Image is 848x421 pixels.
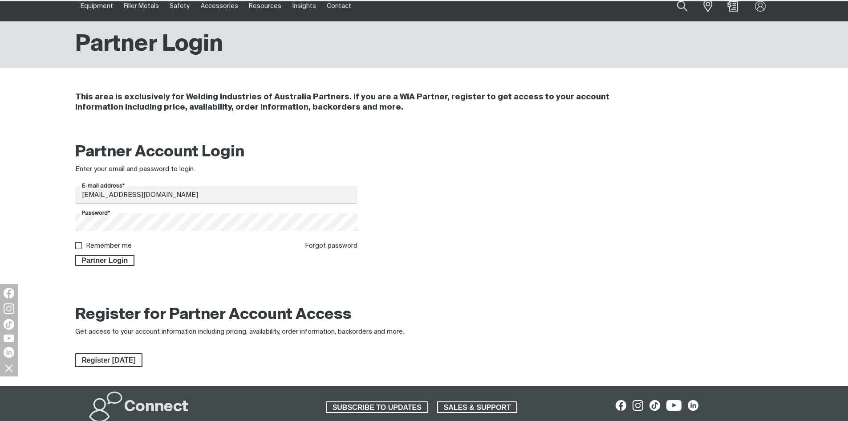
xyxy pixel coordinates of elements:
[327,401,427,413] span: SUBSCRIBE TO UPDATES
[76,353,142,368] span: Register [DATE]
[326,401,428,413] a: SUBSCRIBE TO UPDATES
[75,328,404,335] span: Get access to your account information including pricing, availability, order information, backor...
[75,255,135,266] button: Partner Login
[4,303,14,314] img: Instagram
[76,255,134,266] span: Partner Login
[75,305,352,325] h2: Register for Partner Account Access
[75,143,358,162] h2: Partner Account Login
[1,360,16,376] img: hide socials
[4,319,14,330] img: TikTok
[4,335,14,342] img: YouTube
[4,347,14,358] img: LinkedIn
[86,242,132,249] label: Remember me
[75,164,358,175] div: Enter your email and password to login.
[305,242,357,249] a: Forgot password
[437,401,518,413] a: SALES & SUPPORT
[75,30,223,59] h1: Partner Login
[75,353,142,368] a: Register Today
[4,288,14,298] img: Facebook
[124,397,188,417] h2: Connect
[438,401,517,413] span: SALES & SUPPORT
[75,92,654,113] h4: This area is exclusively for Welding Industries of Australia Partners. If you are a WIA Partner, ...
